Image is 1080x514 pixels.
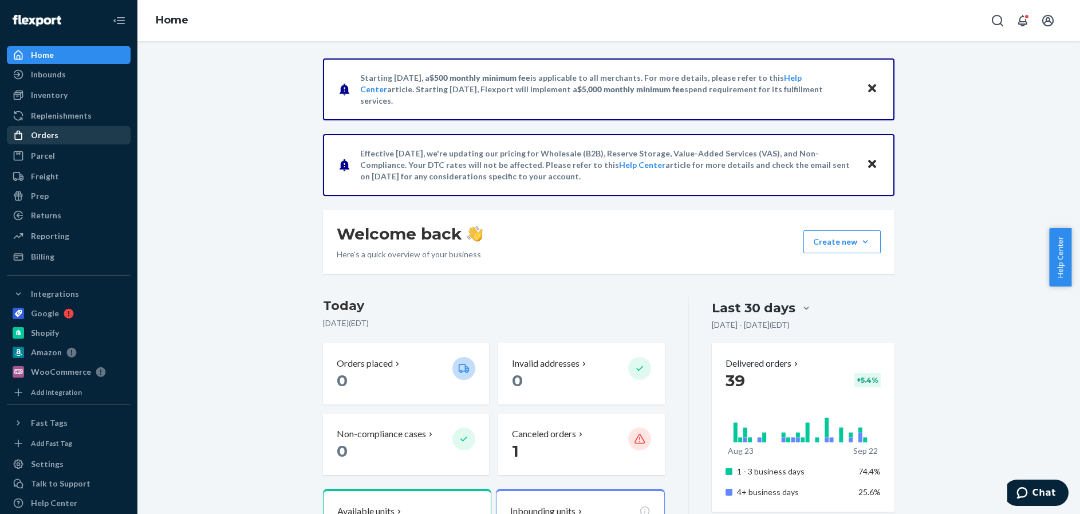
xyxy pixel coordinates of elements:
p: 1 - 3 business days [737,466,850,477]
button: Orders placed 0 [323,343,489,405]
h1: Welcome back [337,223,483,244]
a: Returns [7,206,131,225]
div: Google [31,308,59,319]
a: Billing [7,248,131,266]
a: Home [156,14,188,26]
div: + 5.4 % [854,373,881,387]
a: Settings [7,455,131,473]
span: $500 monthly minimum fee [429,73,530,83]
p: Here’s a quick overview of your business [337,249,483,260]
button: Close [865,156,880,173]
div: Inventory [31,89,68,101]
a: Amazon [7,343,131,362]
a: Orders [7,126,131,144]
div: WooCommerce [31,366,91,378]
div: Shopify [31,327,59,339]
p: [DATE] - [DATE] ( EDT ) [712,319,790,331]
a: Reporting [7,227,131,245]
div: Billing [31,251,54,262]
div: Add Fast Tag [31,438,72,448]
button: Open notifications [1011,9,1034,32]
span: 0 [512,371,523,390]
div: Freight [31,171,59,182]
p: Invalid addresses [512,357,580,370]
p: Starting [DATE], a is applicable to all merchants. For more details, please refer to this article... [360,72,856,107]
button: Close [865,81,880,97]
div: Returns [31,210,61,221]
div: Add Integration [31,387,82,397]
div: Talk to Support [31,478,90,489]
a: Home [7,46,131,64]
div: Last 30 days [712,299,795,317]
div: Home [31,49,54,61]
span: 25.6% [858,487,881,497]
button: Open account menu [1036,9,1059,32]
span: 0 [337,371,348,390]
a: Inventory [7,86,131,104]
button: Delivered orders [726,357,801,370]
p: Sep 22 [853,445,878,457]
button: Open Search Box [986,9,1009,32]
span: 1 [512,441,519,461]
div: Replenishments [31,110,92,121]
a: Prep [7,187,131,205]
div: Fast Tags [31,417,68,429]
div: Integrations [31,288,79,300]
a: Parcel [7,147,131,165]
button: Close Navigation [108,9,131,32]
div: Help Center [31,497,77,509]
span: $5,000 monthly minimum fee [577,84,684,94]
div: Amazon [31,347,62,358]
div: Orders [31,130,58,141]
button: Help Center [1049,228,1071,287]
span: 0 [337,441,348,461]
a: Add Fast Tag [7,437,131,450]
p: Canceled orders [512,427,576,441]
button: Create new [803,230,881,253]
img: Flexport logo [13,15,61,26]
img: hand-wave emoji [467,226,483,242]
h3: Today [323,297,665,315]
div: Inbounds [31,69,66,80]
span: 39 [726,371,745,390]
a: WooCommerce [7,363,131,381]
div: Settings [31,458,64,470]
a: Add Integration [7,386,131,399]
a: Replenishments [7,107,131,125]
a: Freight [7,167,131,186]
p: 4+ business days [737,486,850,498]
span: 74.4% [858,466,881,476]
button: Non-compliance cases 0 [323,414,489,475]
p: Orders placed [337,357,393,370]
p: [DATE] ( EDT ) [323,317,665,329]
button: Invalid addresses 0 [498,343,664,405]
a: Help Center [7,494,131,512]
p: Effective [DATE], we're updating our pricing for Wholesale (B2B), Reserve Storage, Value-Added Se... [360,148,856,182]
ol: breadcrumbs [147,4,198,37]
button: Canceled orders 1 [498,414,664,475]
a: Google [7,304,131,323]
div: Parcel [31,150,55,162]
iframe: Opens a widget where you can chat to one of our agents [1007,480,1069,508]
button: Talk to Support [7,474,131,493]
button: Integrations [7,285,131,303]
p: Aug 23 [728,445,754,457]
a: Inbounds [7,65,131,84]
button: Fast Tags [7,414,131,432]
a: Shopify [7,324,131,342]
p: Non-compliance cases [337,427,426,441]
div: Reporting [31,230,69,242]
div: Prep [31,190,49,202]
a: Help Center [619,160,665,170]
